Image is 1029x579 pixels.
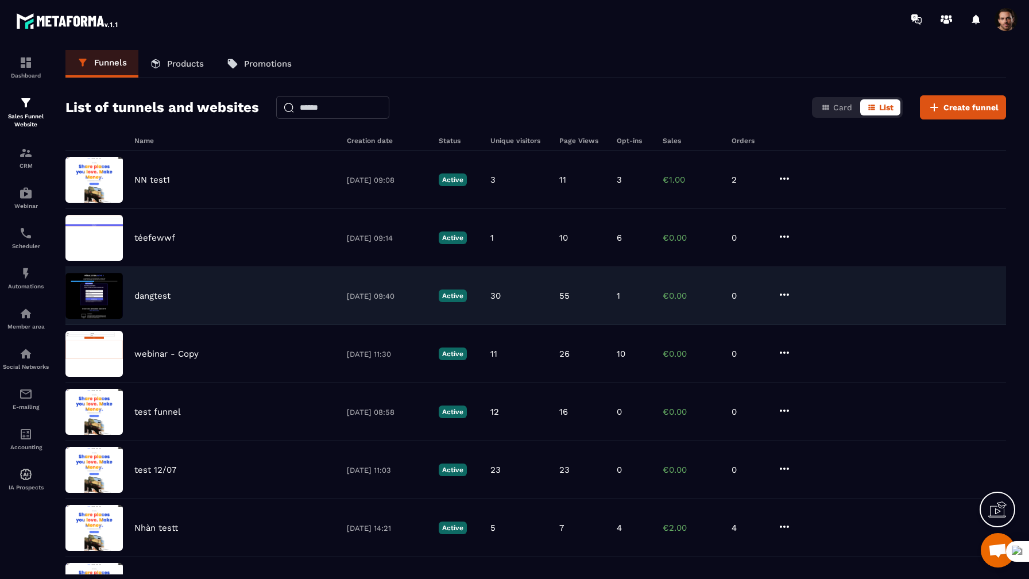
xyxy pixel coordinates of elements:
p: €2.00 [663,523,720,533]
h6: Unique visitors [490,137,548,145]
a: automationsautomationsWebinar [3,177,49,218]
p: €0.00 [663,233,720,243]
p: Automations [3,283,49,289]
h6: Status [439,137,479,145]
p: [DATE] 09:08 [347,176,427,184]
img: automations [19,267,33,280]
img: automations [19,307,33,321]
img: scheduler [19,226,33,240]
p: 10 [617,349,625,359]
p: Promotions [244,59,292,69]
p: 23 [490,465,501,475]
p: [DATE] 09:40 [347,292,427,300]
p: Funnels [94,57,127,68]
p: [DATE] 11:30 [347,350,427,358]
p: €0.00 [663,291,720,301]
img: image [65,157,123,203]
p: 0 [732,407,766,417]
p: Products [167,59,204,69]
p: 2 [732,175,766,185]
h6: Name [134,137,335,145]
a: formationformationCRM [3,137,49,177]
a: schedulerschedulerScheduler [3,218,49,258]
p: Active [439,348,467,360]
p: 3 [617,175,622,185]
p: NN test1 [134,175,170,185]
span: Card [833,103,852,112]
p: 0 [732,291,766,301]
p: 11 [490,349,497,359]
p: Social Networks [3,364,49,370]
p: 30 [490,291,501,301]
p: 3 [490,175,496,185]
a: Promotions [215,50,303,78]
h2: List of tunnels and websites [65,96,259,119]
img: formation [19,56,33,70]
p: 0 [732,349,766,359]
p: [DATE] 11:03 [347,466,427,474]
p: €1.00 [663,175,720,185]
p: [DATE] 14:21 [347,524,427,532]
p: 12 [490,407,499,417]
p: webinar - Copy [134,349,199,359]
img: image [65,505,123,551]
img: automations [19,186,33,200]
a: social-networksocial-networkSocial Networks [3,338,49,379]
p: Sales Funnel Website [3,113,49,129]
p: Webinar [3,203,49,209]
p: 11 [559,175,566,185]
h6: Creation date [347,137,427,145]
p: 0 [617,407,622,417]
img: logo [16,10,119,31]
p: Active [439,289,467,302]
p: Active [439,231,467,244]
p: €0.00 [663,407,720,417]
p: 0 [732,465,766,475]
p: Active [439,406,467,418]
p: test funnel [134,407,181,417]
p: Active [439,464,467,476]
img: automations [19,468,33,481]
img: image [65,389,123,435]
img: formation [19,96,33,110]
p: 23 [559,465,570,475]
p: dangtest [134,291,171,301]
p: Member area [3,323,49,330]
p: 0 [617,465,622,475]
p: Scheduler [3,243,49,249]
a: Products [138,50,215,78]
p: 4 [617,523,622,533]
p: [DATE] 08:58 [347,408,427,416]
p: Dashboard [3,72,49,79]
h6: Page Views [559,137,605,145]
button: Create funnel [920,95,1006,119]
div: Mở cuộc trò chuyện [981,533,1015,568]
a: automationsautomationsAutomations [3,258,49,298]
p: téefewwf [134,233,175,243]
a: formationformationSales Funnel Website [3,87,49,137]
img: image [65,273,123,319]
a: Funnels [65,50,138,78]
p: test 12/07 [134,465,176,475]
h6: Sales [663,137,720,145]
p: 26 [559,349,570,359]
p: CRM [3,163,49,169]
p: 6 [617,233,622,243]
p: 0 [732,233,766,243]
a: automationsautomationsMember area [3,298,49,338]
img: image [65,215,123,261]
p: Active [439,522,467,534]
span: Create funnel [943,102,999,113]
p: IA Prospects [3,484,49,491]
h6: Orders [732,137,766,145]
p: 16 [559,407,568,417]
p: 10 [559,233,568,243]
h6: Opt-ins [617,137,651,145]
button: Card [814,99,859,115]
a: emailemailE-mailing [3,379,49,419]
p: Active [439,173,467,186]
span: List [879,103,893,112]
p: 1 [490,233,494,243]
p: Nhàn testt [134,523,178,533]
img: email [19,387,33,401]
